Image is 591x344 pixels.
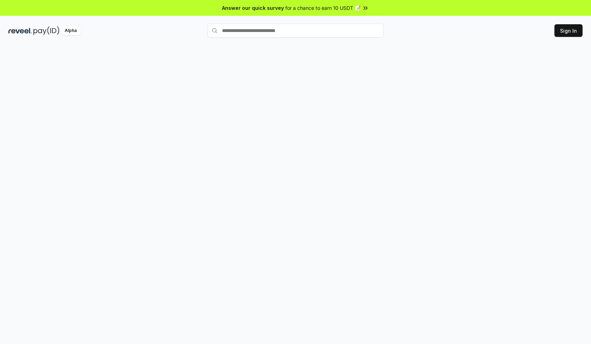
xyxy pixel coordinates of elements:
[61,26,81,35] div: Alpha
[33,26,59,35] img: pay_id
[554,24,583,37] button: Sign In
[285,4,361,12] span: for a chance to earn 10 USDT 📝
[222,4,284,12] span: Answer our quick survey
[8,26,32,35] img: reveel_dark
